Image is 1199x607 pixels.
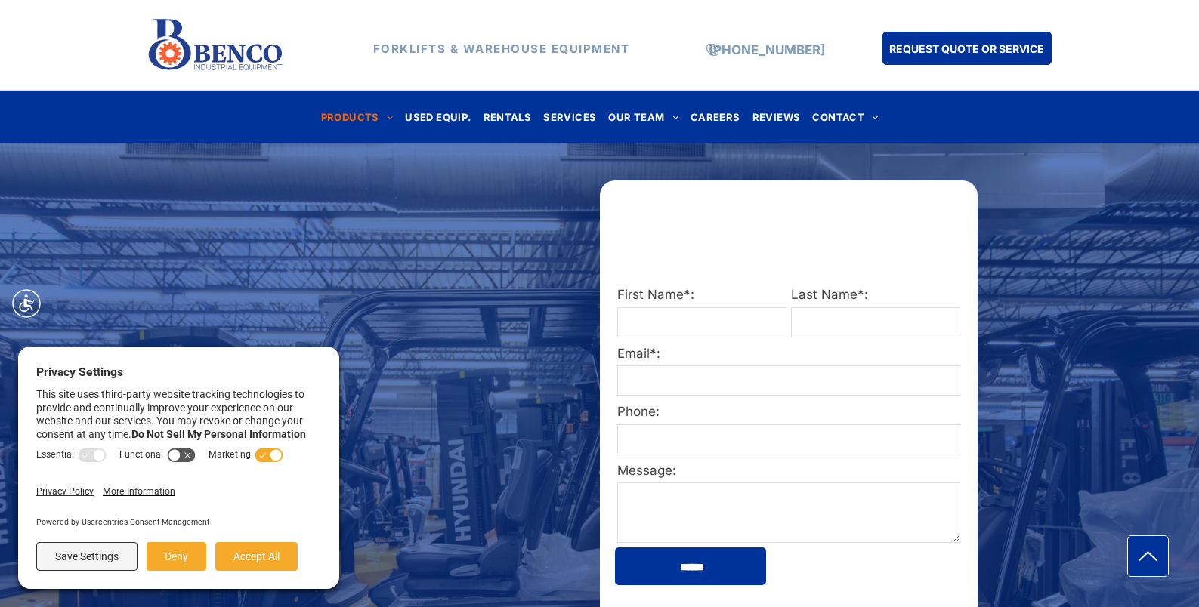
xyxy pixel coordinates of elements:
a: REQUEST QUOTE OR SERVICE [882,32,1052,65]
label: Last Name*: [791,285,960,305]
a: [PHONE_NUMBER] [709,42,825,57]
a: OUR TEAM [602,106,684,127]
a: PRODUCTS [315,106,400,127]
label: Email*: [617,344,960,364]
strong: FORKLIFTS & WAREHOUSE EQUIPMENT [373,42,630,56]
label: Message: [617,461,960,481]
a: RENTALS [477,106,538,127]
a: REVIEWS [746,106,807,127]
a: USED EQUIP. [399,106,477,127]
span: REQUEST QUOTE OR SERVICE [889,35,1044,63]
a: CAREERS [684,106,746,127]
label: Phone: [617,402,960,422]
label: First Name*: [617,285,786,305]
a: SERVICES [537,106,602,127]
a: CONTACT [806,106,884,127]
